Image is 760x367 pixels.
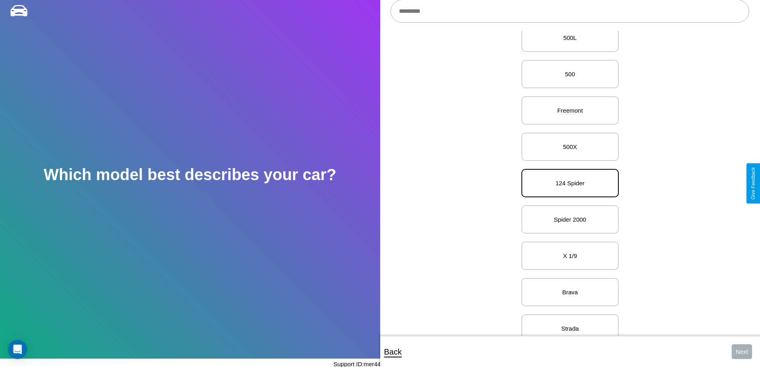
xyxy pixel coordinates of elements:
p: Strada [530,323,610,334]
p: 500X [530,141,610,152]
p: Brava [530,287,610,298]
p: 500 [530,69,610,79]
p: X 1/9 [530,250,610,261]
p: Spider 2000 [530,214,610,225]
div: Open Intercom Messenger [8,340,27,359]
p: 500L [530,32,610,43]
p: Back [384,345,402,359]
p: 124 Spider [530,178,610,188]
p: Freemont [530,105,610,116]
div: Give Feedback [750,167,756,200]
h2: Which model best describes your car? [43,166,336,184]
button: Next [732,344,752,359]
